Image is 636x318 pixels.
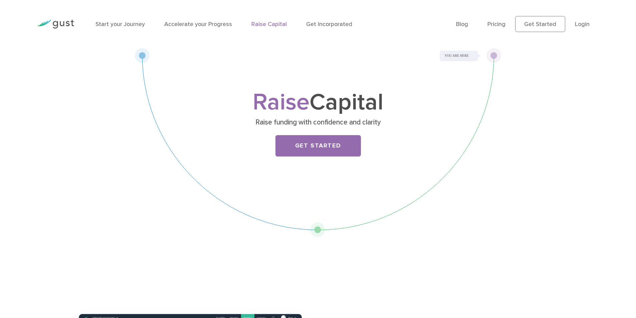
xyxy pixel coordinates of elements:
[456,21,468,28] a: Blog
[164,21,232,28] a: Accelerate your Progress
[515,16,565,32] a: Get Started
[275,135,361,156] a: Get Started
[251,21,287,28] a: Raise Capital
[95,21,145,28] a: Start your Journey
[253,88,309,116] span: Raise
[189,118,447,127] p: Raise funding with confidence and clarity
[186,92,450,113] h1: Capital
[306,21,352,28] a: Get Incorporated
[487,21,505,28] a: Pricing
[37,20,74,29] img: Gust Logo
[575,21,590,28] a: Login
